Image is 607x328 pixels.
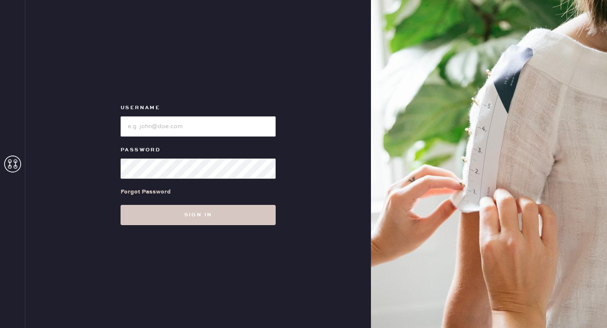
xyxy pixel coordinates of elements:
[121,187,171,196] div: Forgot Password
[121,145,276,155] label: Password
[121,205,276,225] button: Sign in
[121,103,276,113] label: Username
[121,116,276,137] input: e.g. john@doe.com
[121,179,171,205] a: Forgot Password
